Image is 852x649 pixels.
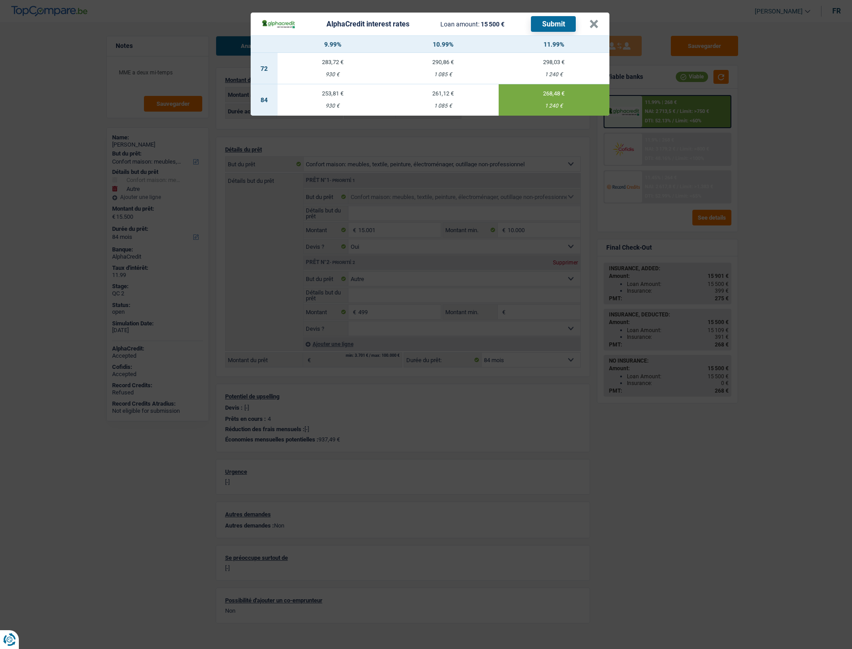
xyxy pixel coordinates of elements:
div: 1 085 € [388,72,499,78]
span: Loan amount: [440,21,479,28]
th: 10.99% [388,36,499,53]
th: 9.99% [278,36,388,53]
td: 84 [251,84,278,116]
div: 1 085 € [388,103,499,109]
div: 1 240 € [499,72,609,78]
div: 930 € [278,103,388,109]
div: 1 240 € [499,103,609,109]
div: AlphaCredit interest rates [326,21,409,28]
th: 11.99% [499,36,609,53]
div: 253,81 € [278,91,388,96]
span: 15 500 € [481,21,504,28]
button: × [589,20,599,29]
td: 72 [251,53,278,84]
div: 261,12 € [388,91,499,96]
button: Submit [531,16,576,32]
div: 283,72 € [278,59,388,65]
div: 290,86 € [388,59,499,65]
div: 930 € [278,72,388,78]
img: AlphaCredit [261,19,296,29]
div: 268,48 € [499,91,609,96]
div: 298,03 € [499,59,609,65]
